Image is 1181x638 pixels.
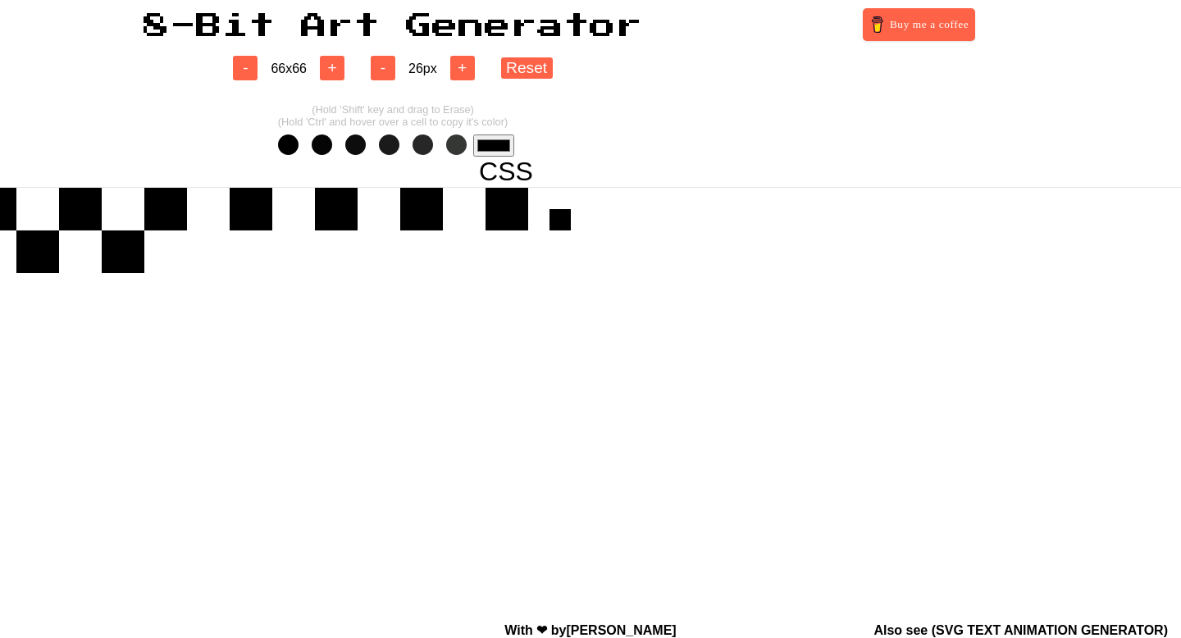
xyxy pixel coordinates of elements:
[536,623,547,637] span: love
[873,623,1168,637] span: Also see ( )
[501,57,553,78] button: Reset
[371,56,395,80] button: -
[869,16,886,33] img: Buy me a coffee
[479,157,533,187] span: CSS
[320,56,344,80] button: +
[408,62,437,75] span: 26 px
[890,16,969,33] span: Buy me a coffee
[863,8,975,41] a: Buy me a coffee
[566,623,676,637] a: [PERSON_NAME]
[936,623,1164,637] a: SVG TEXT ANIMATION GENERATOR
[271,62,307,75] span: 66 x 66
[278,103,508,128] span: (Hold 'Shift' key and drag to Erase) (Hold 'Ctrl' and hover over a cell to copy it's color)
[233,56,258,80] button: -
[450,56,475,80] button: +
